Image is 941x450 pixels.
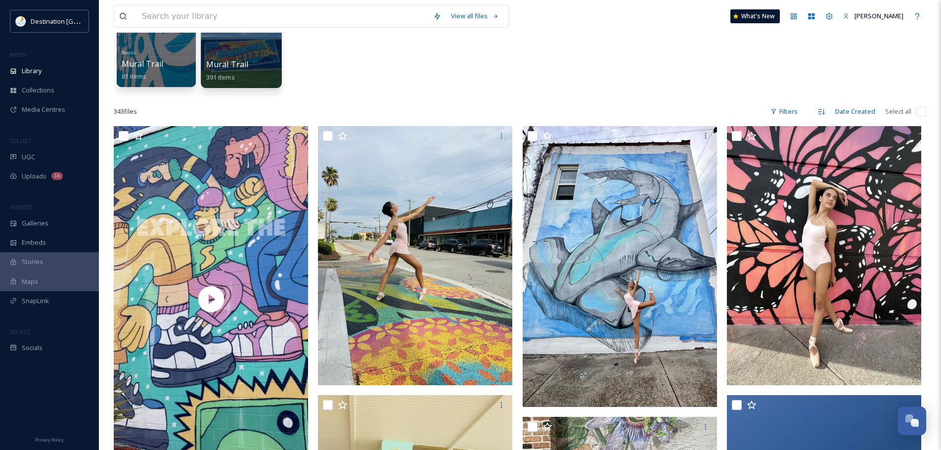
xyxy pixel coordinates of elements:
[31,16,129,26] span: Destination [GEOGRAPHIC_DATA]
[22,277,38,286] span: Maps
[122,58,163,69] span: Mural Trail
[22,257,43,267] span: Stories
[318,126,512,385] img: Downtown Mural Trail (3).jpeg
[854,11,903,20] span: [PERSON_NAME]
[206,72,235,81] span: 391 items
[22,219,48,228] span: Galleries
[114,107,137,116] span: 343 file s
[22,86,54,95] span: Collections
[51,172,63,180] div: 1k
[22,238,46,247] span: Embeds
[765,102,803,121] div: Filters
[122,49,135,56] span: Booini
[22,152,35,162] span: UGC
[22,343,43,353] span: Socials
[206,59,249,70] span: Mural Trail
[830,102,880,121] div: Date Created
[35,437,64,443] span: Privacy Policy
[122,47,163,81] a: BooiniMural Trail81 items
[885,107,911,116] span: Select all
[523,126,717,407] img: Downtown Mural Trail (6).jpeg
[838,6,908,26] a: [PERSON_NAME]
[22,66,42,76] span: Library
[10,328,30,335] span: SOCIALS
[22,105,65,114] span: Media Centres
[10,203,33,211] span: WIDGETS
[446,6,504,26] a: View all files
[22,172,46,181] span: Uploads
[22,296,49,306] span: SnapLink
[10,137,31,144] span: COLLECT
[122,72,146,81] span: 81 items
[730,9,780,23] a: What's New
[727,126,921,385] img: Downtown Mural Trail (5).jpeg
[137,5,428,27] input: Search your library
[10,51,27,58] span: MEDIA
[35,433,64,445] a: Privacy Policy
[206,60,249,82] a: Mural Trail391 items
[897,406,926,435] button: Open Chat
[16,16,26,26] img: download.png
